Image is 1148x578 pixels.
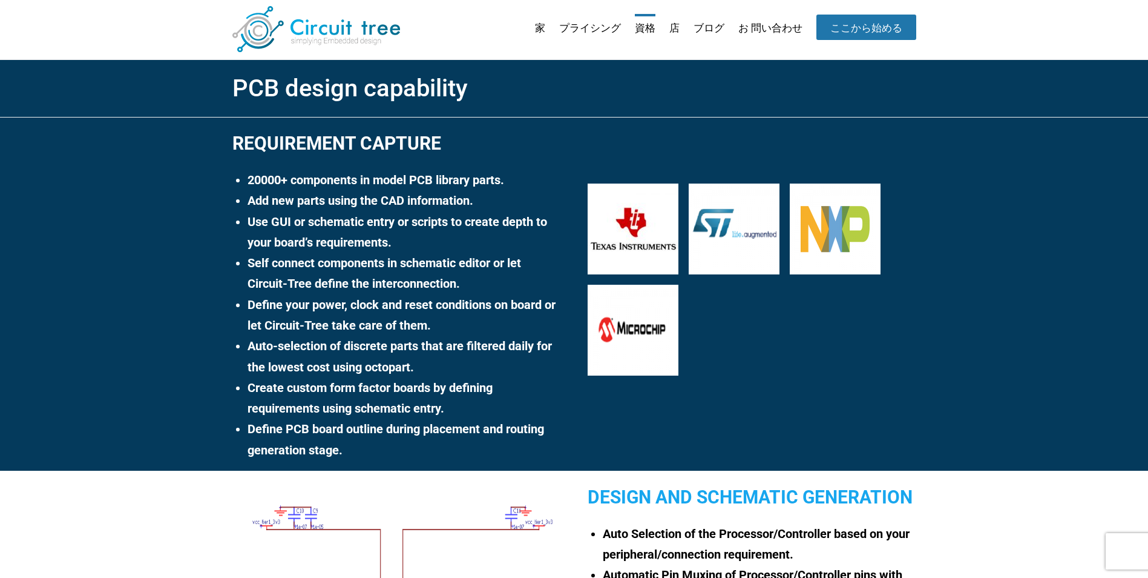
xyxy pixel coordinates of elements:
li: Auto Selection of the Processor/Controller based on your peripheral/connection requirement. [603,523,916,565]
a: 店 [669,14,680,53]
li: Auto-selection of discrete parts that are filtered daily for the lowest cost using octopart. [248,336,560,377]
h1: PCB design capability [232,70,916,107]
a: プライシング [559,14,621,53]
h2: Design and Schematic Generation [588,482,916,513]
img: 回路ツリー [232,6,400,52]
a: ブログ [694,14,724,53]
li: 20000+ components in model PCB library parts. [248,170,560,190]
li: Use GUI or schematic entry or scripts to create depth to your board’s requirements. [248,211,560,253]
li: Define your power, clock and reset conditions on board or let Circuit-Tree take care of them. [248,294,560,336]
h2: Requirement Capture [232,128,560,159]
a: ここから始める [816,15,916,40]
li: Define PCB board outline during placement and routing generation stage. [248,419,560,460]
li: Create custom form factor boards by defining requirements using schematic entry. [248,377,560,419]
li: Add new parts using the CAD information. [248,190,560,211]
a: お 問い合わせ [738,14,802,53]
li: Self connect components in schematic editor or let Circuit-Tree define the interconnection. [248,253,560,294]
a: 家 [535,14,545,53]
a: 資格 [635,14,655,53]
